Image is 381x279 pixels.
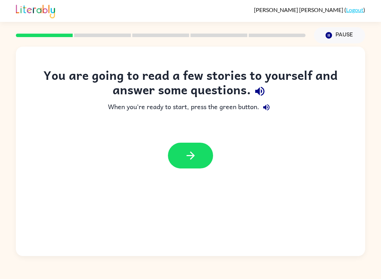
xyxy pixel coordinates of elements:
[254,6,344,13] span: [PERSON_NAME] [PERSON_NAME]
[254,6,365,13] div: ( )
[30,100,351,114] div: When you're ready to start, press the green button.
[30,68,351,100] div: You are going to read a few stories to yourself and answer some questions.
[346,6,363,13] a: Logout
[16,3,55,18] img: Literably
[314,27,365,43] button: Pause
